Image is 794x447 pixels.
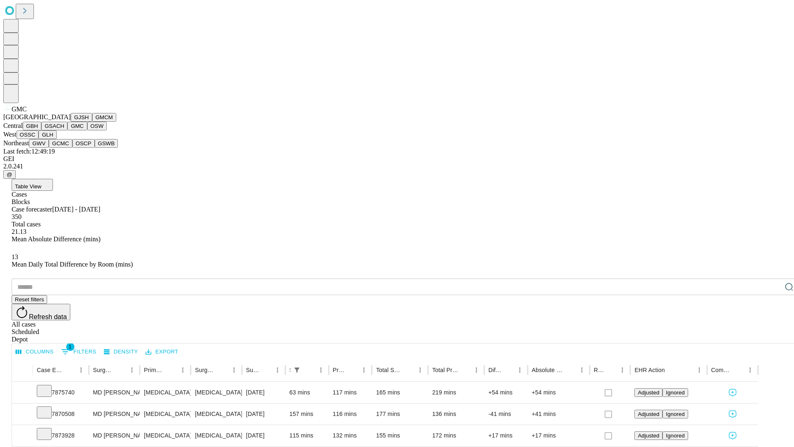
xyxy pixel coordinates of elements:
[3,163,791,170] div: 2.0.241
[358,364,370,376] button: Menu
[177,364,189,376] button: Menu
[532,382,586,403] div: +54 mins
[246,367,259,373] div: Surgery Date
[3,155,791,163] div: GEI
[23,122,41,130] button: GBH
[37,367,63,373] div: Case Epic Id
[195,425,237,446] div: [MEDICAL_DATA] SMALL [MEDICAL_DATA]
[347,364,358,376] button: Sort
[7,171,12,178] span: @
[532,404,586,425] div: +41 mins
[289,382,325,403] div: 63 mins
[87,122,107,130] button: OSW
[12,179,53,191] button: Table View
[93,425,136,446] div: MD [PERSON_NAME]
[376,367,402,373] div: Total Scheduled Duration
[246,382,281,403] div: [DATE]
[64,364,75,376] button: Sort
[3,148,55,155] span: Last fetch: 12:49:19
[333,382,368,403] div: 117 mins
[333,404,368,425] div: 116 mins
[195,382,237,403] div: [MEDICAL_DATA] LEG THROUGH [MEDICAL_DATA] AND [MEDICAL_DATA]
[289,425,325,446] div: 115 mins
[29,139,49,148] button: GWV
[17,130,39,139] button: OSSC
[49,139,72,148] button: GCMC
[662,388,688,397] button: Ignored
[638,389,659,396] span: Adjusted
[41,122,67,130] button: GSACH
[67,122,87,130] button: GMC
[289,404,325,425] div: 157 mins
[638,433,659,439] span: Adjusted
[14,346,56,358] button: Select columns
[72,139,95,148] button: OSCP
[432,382,480,403] div: 219 mins
[165,364,177,376] button: Sort
[532,367,564,373] div: Absolute Difference
[634,367,665,373] div: EHR Action
[3,131,17,138] span: West
[37,425,85,446] div: 7873928
[12,228,26,235] span: 21.13
[662,431,688,440] button: Ignored
[376,404,424,425] div: 177 mins
[3,122,23,129] span: Central
[71,113,92,122] button: GJSH
[576,364,588,376] button: Menu
[459,364,471,376] button: Sort
[15,296,44,303] span: Reset filters
[315,364,327,376] button: Menu
[15,183,41,190] span: Table View
[115,364,126,376] button: Sort
[12,261,133,268] span: Mean Daily Total Difference by Room (mins)
[12,221,41,228] span: Total cases
[304,364,315,376] button: Sort
[144,367,165,373] div: Primary Service
[634,431,662,440] button: Adjusted
[3,139,29,147] span: Northeast
[66,343,74,351] span: 1
[666,389,684,396] span: Ignored
[143,346,180,358] button: Export
[638,411,659,417] span: Adjusted
[564,364,576,376] button: Sort
[376,425,424,446] div: 155 mins
[95,139,118,148] button: GSWB
[93,404,136,425] div: MD [PERSON_NAME] [PERSON_NAME] Md
[291,364,303,376] button: Show filters
[488,382,524,403] div: +54 mins
[93,382,136,403] div: MD [PERSON_NAME] [PERSON_NAME] Md
[144,404,187,425] div: [MEDICAL_DATA]
[532,425,586,446] div: +17 mins
[634,410,662,418] button: Adjusted
[16,429,29,443] button: Expand
[3,113,71,120] span: [GEOGRAPHIC_DATA]
[195,367,215,373] div: Surgery Name
[37,382,85,403] div: 7875740
[126,364,138,376] button: Menu
[605,364,617,376] button: Sort
[144,425,187,446] div: [MEDICAL_DATA]
[52,206,100,213] span: [DATE] - [DATE]
[617,364,628,376] button: Menu
[228,364,240,376] button: Menu
[12,106,26,113] span: GMC
[272,364,283,376] button: Menu
[29,313,67,320] span: Refresh data
[594,367,605,373] div: Resolved in EHR
[432,367,458,373] div: Total Predicted Duration
[12,304,70,320] button: Refresh data
[38,130,56,139] button: GLH
[3,170,16,179] button: @
[376,382,424,403] div: 165 mins
[666,411,684,417] span: Ignored
[93,367,114,373] div: Surgeon Name
[502,364,514,376] button: Sort
[414,364,426,376] button: Menu
[634,388,662,397] button: Adjusted
[488,404,524,425] div: -41 mins
[12,213,22,220] span: 350
[291,364,303,376] div: 1 active filter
